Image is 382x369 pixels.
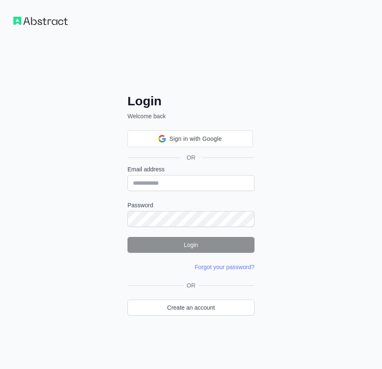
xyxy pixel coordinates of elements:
[127,237,255,253] button: Login
[127,94,255,109] h2: Login
[195,264,255,270] a: Forgot your password?
[183,281,199,290] span: OR
[127,130,253,147] div: Sign in with Google
[180,153,202,162] span: OR
[13,17,68,25] img: Workflow
[127,165,255,173] label: Email address
[127,300,255,316] a: Create an account
[127,112,255,120] p: Welcome back
[127,201,255,209] label: Password
[169,135,222,143] span: Sign in with Google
